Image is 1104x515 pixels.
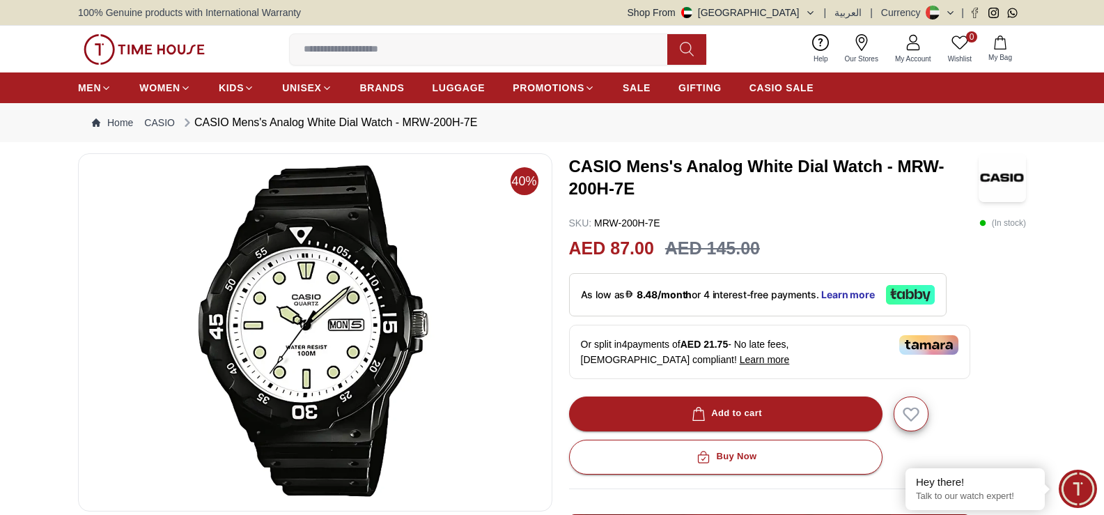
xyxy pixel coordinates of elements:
[219,75,254,100] a: KIDS
[92,116,133,130] a: Home
[569,236,654,262] h2: AED 87.00
[90,165,541,500] img: CASIO Mens's Analog White Dial Watch - MRW-200H-7E
[839,54,884,64] span: Our Stores
[870,6,873,20] span: |
[881,6,926,20] div: Currency
[681,7,692,18] img: United Arab Emirates
[78,6,301,20] span: 100% Genuine products with International Warranty
[983,52,1018,63] span: My Bag
[139,75,191,100] a: WOMEN
[979,153,1026,202] img: CASIO Mens's Analog White Dial Watch - MRW-200H-7E
[678,75,722,100] a: GIFTING
[360,81,405,95] span: BRANDS
[139,81,180,95] span: WOMEN
[979,216,1026,230] p: ( In stock )
[689,406,762,422] div: Add to cart
[360,75,405,100] a: BRANDS
[665,236,760,262] h3: AED 145.00
[961,6,964,20] span: |
[980,33,1020,66] button: My Bag
[837,31,887,67] a: Our Stores
[569,155,979,200] h3: CASIO Mens's Analog White Dial Watch - MRW-200H-7E
[1059,470,1097,508] div: Chat Widget
[433,75,485,100] a: LUGGAGE
[970,8,980,18] a: Facebook
[569,216,660,230] p: MRW-200H-7E
[916,491,1034,502] p: Talk to our watch expert!
[628,6,816,20] button: Shop From[GEOGRAPHIC_DATA]
[569,217,592,229] span: SKU :
[749,75,814,100] a: CASIO SALE
[623,81,651,95] span: SALE
[569,397,883,431] button: Add to cart
[824,6,827,20] span: |
[84,34,205,65] img: ...
[694,449,756,465] div: Buy Now
[513,81,584,95] span: PROMOTIONS
[749,81,814,95] span: CASIO SALE
[966,31,977,43] span: 0
[740,354,790,365] span: Learn more
[808,54,834,64] span: Help
[623,75,651,100] a: SALE
[916,475,1034,489] div: Hey there!
[511,167,538,195] span: 40%
[282,75,332,100] a: UNISEX
[219,81,244,95] span: KIDS
[433,81,485,95] span: LUGGAGE
[513,75,595,100] a: PROMOTIONS
[180,114,477,131] div: CASIO Mens's Analog White Dial Watch - MRW-200H-7E
[942,54,977,64] span: Wishlist
[144,116,175,130] a: CASIO
[1007,8,1018,18] a: Whatsapp
[78,75,111,100] a: MEN
[282,81,321,95] span: UNISEX
[681,339,728,350] span: AED 21.75
[988,8,999,18] a: Instagram
[569,325,970,379] div: Or split in 4 payments of - No late fees, [DEMOGRAPHIC_DATA] compliant!
[78,103,1026,142] nav: Breadcrumb
[569,440,883,475] button: Buy Now
[889,54,937,64] span: My Account
[805,31,837,67] a: Help
[678,81,722,95] span: GIFTING
[899,335,958,355] img: Tamara
[834,6,862,20] button: العربية
[78,81,101,95] span: MEN
[940,31,980,67] a: 0Wishlist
